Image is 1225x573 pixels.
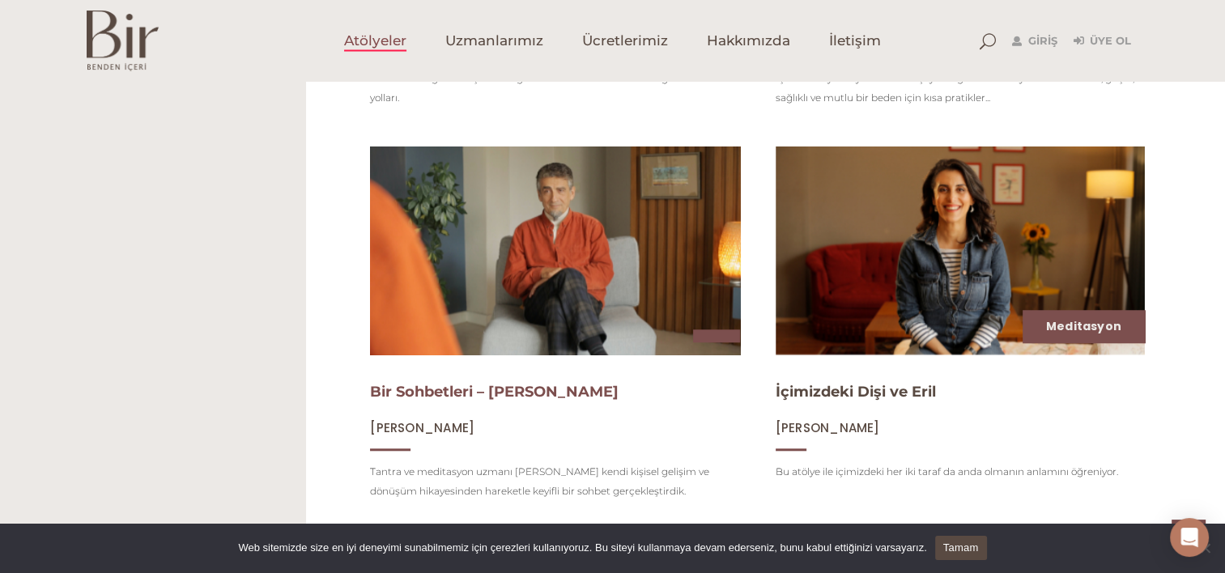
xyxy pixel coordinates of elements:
div: Open Intercom Messenger [1170,518,1209,557]
a: Bir Sohbetleri – [PERSON_NAME] [370,383,619,401]
a: Meditasyon [1046,318,1121,334]
span: Hakkımızda [707,32,790,50]
a: Üye Ol [1074,32,1131,51]
a: Giriş [1012,32,1057,51]
p: Tantra ve meditasyon uzmanı [PERSON_NAME] kendi kişisel gelişim ve dönüşüm hikayesinden hareketle... [370,462,739,501]
span: [PERSON_NAME] [776,419,880,436]
p: Elementlere göre burçlar ve sağlık üzerine bütünsel olarak sağlıklı kalmanın yolları. [370,69,739,108]
span: Ücretlerimiz [582,32,668,50]
a: Tamam [935,536,987,560]
span: İletişim [829,32,881,50]
span: Uzmanlarımız [445,32,543,50]
p: Bu atölye ile içimizdeki her iki taraf da anda olmanın anlamını öğreniyor. [776,462,1145,482]
span: Web sitemizde size en iyi deneyimi sunabilmemiz için çerezleri kullanıyoruz. Bu siteyi kullanmaya... [238,540,926,556]
a: [PERSON_NAME] [776,420,880,435]
span: [PERSON_NAME] [370,419,474,436]
a: [PERSON_NAME] [370,420,474,435]
span: Atölyeler [344,32,406,50]
p: İçe dönmeye ve iyi hissettiren şeyle bağlantı kurmaya davet ederken, güçlü, sağlıklı ve mutlu bir... [776,69,1145,108]
a: İçimizdeki Dişi ve Eril [776,383,936,401]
